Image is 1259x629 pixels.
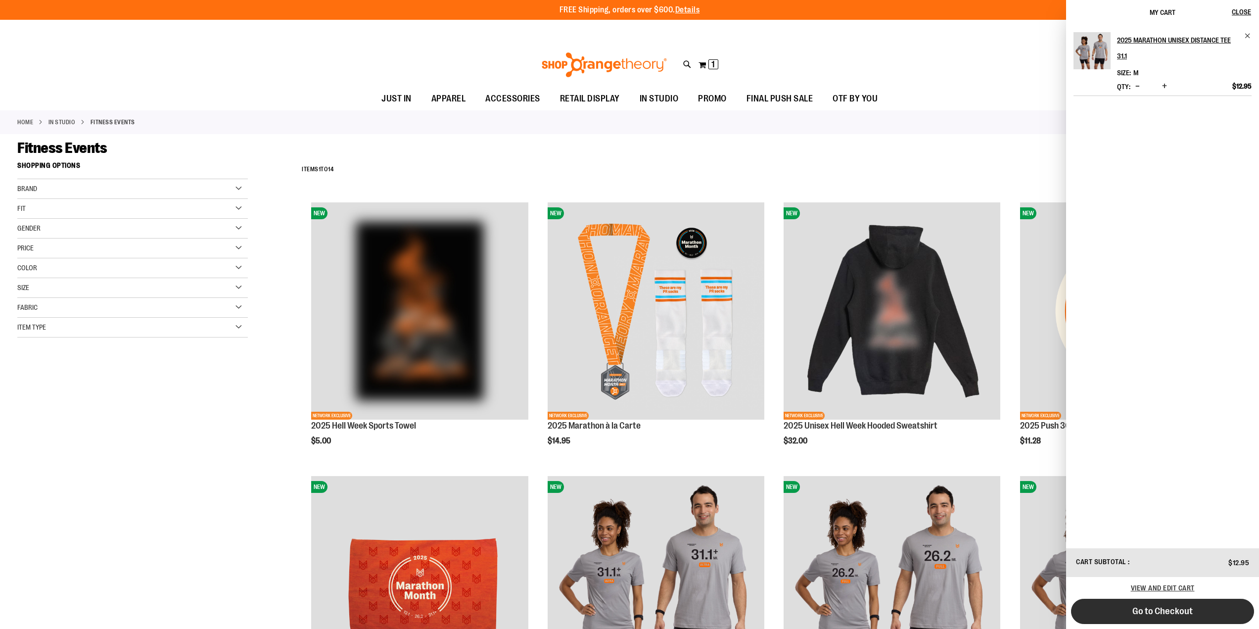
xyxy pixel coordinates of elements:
a: Details [675,5,700,14]
h2: 2025 Marathon Unisex Distance Tee 31.1 [1117,32,1238,64]
span: NETWORK EXCLUSIVE [1020,412,1061,420]
span: NEW [311,481,327,493]
a: Remove item [1244,32,1252,40]
li: Product [1073,32,1252,96]
a: IN STUDIO [630,88,689,110]
a: 2025 Marathon Unisex Distance Tee 31.1 [1117,32,1252,64]
a: OTF BY YOU [823,88,887,110]
span: Close [1232,8,1251,16]
span: Item Type [17,323,46,331]
a: View and edit cart [1131,584,1195,592]
div: product [543,197,769,471]
span: Cart Subtotal [1076,558,1126,566]
a: JUST IN [372,88,421,110]
span: $32.00 [784,436,809,445]
span: Fitness Events [17,140,107,156]
h2: Items to [302,162,333,177]
span: PROMO [698,88,727,110]
span: $12.95 [1228,559,1249,567]
a: OTF 2025 Hell Week Event RetailNEWNETWORK EXCLUSIVE [311,202,528,421]
button: Go to Checkout [1071,599,1254,624]
span: NEW [784,207,800,219]
span: NETWORK EXCLUSIVE [311,412,352,420]
span: Brand [17,185,37,193]
span: ACCESSORIES [485,88,540,110]
img: OTF 2025 Hell Week Event Retail [311,202,528,419]
span: IN STUDIO [640,88,679,110]
a: 2025 Unisex Hell Week Hooded Sweatshirt [784,421,937,431]
strong: Fitness Events [91,118,135,127]
a: FINAL PUSH SALE [737,88,823,110]
span: My Cart [1150,8,1175,16]
span: NEW [1020,207,1036,219]
div: product [779,197,1005,471]
span: 14 [328,166,333,173]
div: product [1015,197,1242,471]
span: FINAL PUSH SALE [746,88,813,110]
span: 1 [711,59,715,69]
span: NEW [311,207,327,219]
a: 2025 Hell Week Hooded SweatshirtNEWNETWORK EXCLUSIVE [784,202,1000,421]
span: JUST IN [381,88,412,110]
span: NEW [1020,481,1036,493]
span: $5.00 [311,436,332,445]
img: 2025 Hell Week Hooded Sweatshirt [784,202,1000,419]
img: 2025 Marathon Unisex Distance Tee 31.1 [1073,32,1111,69]
span: M [1133,69,1138,77]
span: APPAREL [431,88,466,110]
a: RETAIL DISPLAY [550,88,630,110]
dt: Size [1117,69,1131,77]
span: Size [17,284,29,291]
span: NETWORK EXCLUSIVE [784,412,825,420]
strong: Shopping Options [17,157,248,179]
button: Decrease product quantity [1133,82,1142,92]
span: NETWORK EXCLUSIVE [548,412,589,420]
span: NEW [548,207,564,219]
img: 2025 Push 30 Sticker à la Carte - Pack of 12 [1020,202,1237,419]
p: FREE Shipping, orders over $600. [560,4,700,16]
span: NEW [548,481,564,493]
a: 2025 Marathon Unisex Distance Tee 31.1 [1073,32,1111,76]
span: RETAIL DISPLAY [560,88,620,110]
span: NEW [784,481,800,493]
img: Shop Orangetheory [540,52,668,77]
a: ACCESSORIES [475,88,550,110]
a: 2025 Marathon à la CarteNEWNETWORK EXCLUSIVE [548,202,764,421]
span: Fit [17,204,26,212]
span: Fabric [17,303,38,311]
button: Increase product quantity [1160,82,1169,92]
a: IN STUDIO [48,118,76,127]
a: PROMO [688,88,737,110]
a: Home [17,118,33,127]
span: 1 [319,166,321,173]
a: 2025 Push 30 Sticker à la Carte - Pack of 12NEWNETWORK EXCLUSIVE [1020,202,1237,421]
span: Go to Checkout [1132,606,1193,617]
a: 2025 Hell Week Sports Towel [311,421,416,431]
span: $14.95 [548,436,572,445]
a: 2025 Push 30 Sticker à la Carte - Pack of 12 [1020,421,1177,431]
label: Qty [1117,83,1130,91]
span: Price [17,244,34,252]
span: Color [17,264,37,272]
span: $11.28 [1020,436,1042,445]
span: OTF BY YOU [833,88,878,110]
div: product [306,197,533,471]
span: $12.95 [1232,82,1252,91]
span: Gender [17,224,41,232]
a: APPAREL [421,88,476,110]
img: 2025 Marathon à la Carte [548,202,764,419]
a: 2025 Marathon à la Carte [548,421,641,431]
